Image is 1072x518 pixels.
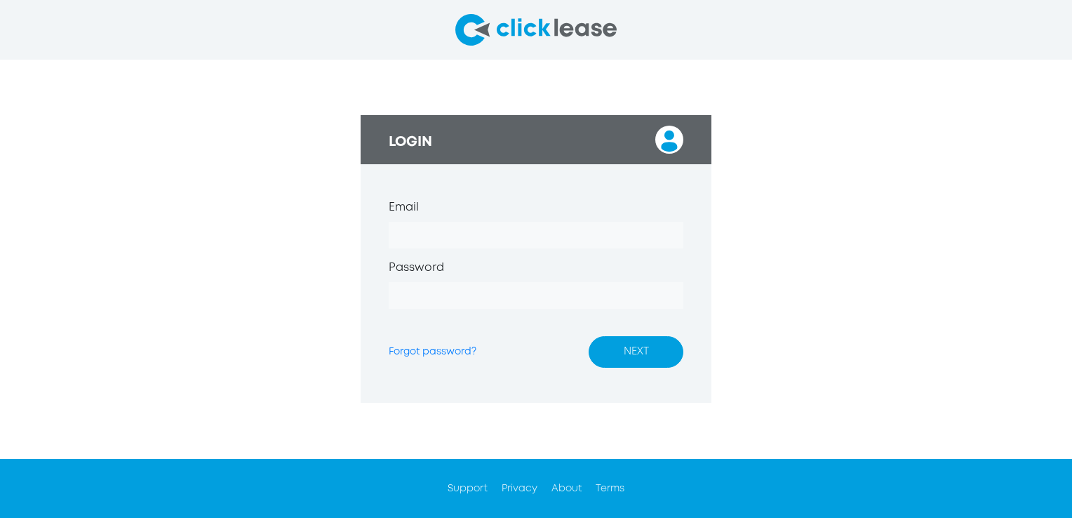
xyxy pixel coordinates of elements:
a: About [551,484,582,493]
a: Support [448,484,488,493]
button: NEXT [589,336,683,368]
label: Email [389,199,419,216]
h3: LOGIN [389,134,432,151]
a: Terms [596,484,624,493]
a: Privacy [502,484,537,493]
img: login_user.svg [655,126,683,154]
label: Password [389,260,444,277]
img: click-lease-logo-svg.svg [455,14,617,46]
a: Forgot password? [389,347,476,356]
